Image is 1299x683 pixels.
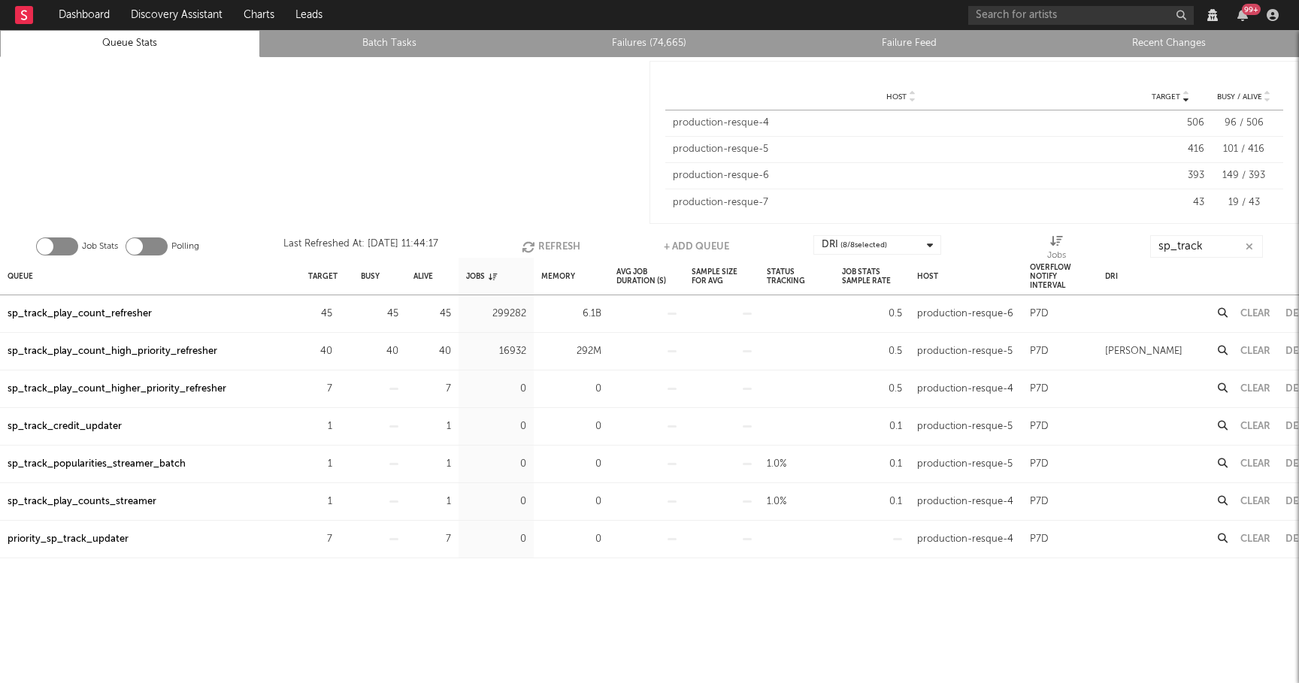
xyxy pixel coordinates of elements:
[308,455,332,473] div: 1
[413,343,451,361] div: 40
[1212,168,1276,183] div: 149 / 393
[1030,380,1049,398] div: P7D
[1240,497,1270,506] button: Clear
[466,380,526,398] div: 0
[466,343,526,361] div: 16932
[541,530,601,549] div: 0
[1137,168,1204,183] div: 393
[1137,116,1204,131] div: 506
[8,260,33,292] div: Queue
[1030,530,1049,549] div: P7D
[1152,92,1180,101] span: Target
[361,343,398,361] div: 40
[308,418,332,436] div: 1
[968,6,1194,25] input: Search for artists
[1047,35,1291,53] a: Recent Changes
[8,35,252,53] a: Queue Stats
[886,92,907,101] span: Host
[8,455,186,473] a: sp_track_popularities_streamer_batch
[361,305,398,323] div: 45
[842,493,902,511] div: 0.1
[466,260,497,292] div: Jobs
[840,236,887,254] span: ( 8 / 8 selected)
[308,260,338,292] div: Target
[1240,346,1270,356] button: Clear
[308,305,332,323] div: 45
[842,343,902,361] div: 0.5
[413,380,451,398] div: 7
[413,493,451,511] div: 1
[767,493,786,511] div: 1.0%
[1212,195,1276,210] div: 19 / 43
[616,260,677,292] div: Avg Job Duration (s)
[8,530,129,549] a: priority_sp_track_updater
[1030,260,1090,292] div: Overflow Notify Interval
[917,380,1013,398] div: production-resque-4
[1137,142,1204,157] div: 416
[788,35,1031,53] a: Failure Feed
[541,418,601,436] div: 0
[1105,343,1182,361] div: [PERSON_NAME]
[466,418,526,436] div: 0
[541,260,575,292] div: Memory
[1030,343,1049,361] div: P7D
[413,305,451,323] div: 45
[917,305,1013,323] div: production-resque-6
[1237,9,1248,21] button: 99+
[413,260,433,292] div: Alive
[673,116,1129,131] div: production-resque-4
[361,260,380,292] div: Busy
[541,493,601,511] div: 0
[308,343,332,361] div: 40
[82,237,118,255] label: Job Stats
[171,237,199,255] label: Polling
[413,418,451,436] div: 1
[692,260,752,292] div: Sample Size For Avg
[268,35,512,53] a: Batch Tasks
[917,418,1013,436] div: production-resque-5
[413,530,451,549] div: 7
[673,168,1129,183] div: production-resque-6
[8,493,156,511] a: sp_track_play_counts_streamer
[466,455,526,473] div: 0
[283,235,438,258] div: Last Refreshed At: [DATE] 11:44:17
[8,343,217,361] a: sp_track_play_count_high_priority_refresher
[1240,422,1270,431] button: Clear
[1150,235,1263,258] input: Search...
[822,236,887,254] div: DRI
[917,455,1013,473] div: production-resque-5
[767,260,827,292] div: Status Tracking
[1030,305,1049,323] div: P7D
[541,380,601,398] div: 0
[1047,246,1066,264] div: Jobs
[1212,116,1276,131] div: 96 / 506
[1030,455,1049,473] div: P7D
[413,455,451,473] div: 1
[1030,493,1049,511] div: P7D
[917,493,1013,511] div: production-resque-4
[842,380,902,398] div: 0.5
[842,455,902,473] div: 0.1
[8,380,226,398] a: sp_track_play_count_higher_priority_refresher
[466,530,526,549] div: 0
[1240,384,1270,394] button: Clear
[466,305,526,323] div: 299282
[673,195,1129,210] div: production-resque-7
[842,305,902,323] div: 0.5
[1240,309,1270,319] button: Clear
[917,343,1013,361] div: production-resque-5
[664,235,729,258] button: + Add Queue
[1105,260,1118,292] div: DRI
[917,530,1013,549] div: production-resque-4
[8,305,152,323] a: sp_track_play_count_refresher
[842,418,902,436] div: 0.1
[8,418,122,436] a: sp_track_credit_updater
[541,455,601,473] div: 0
[541,343,601,361] div: 292M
